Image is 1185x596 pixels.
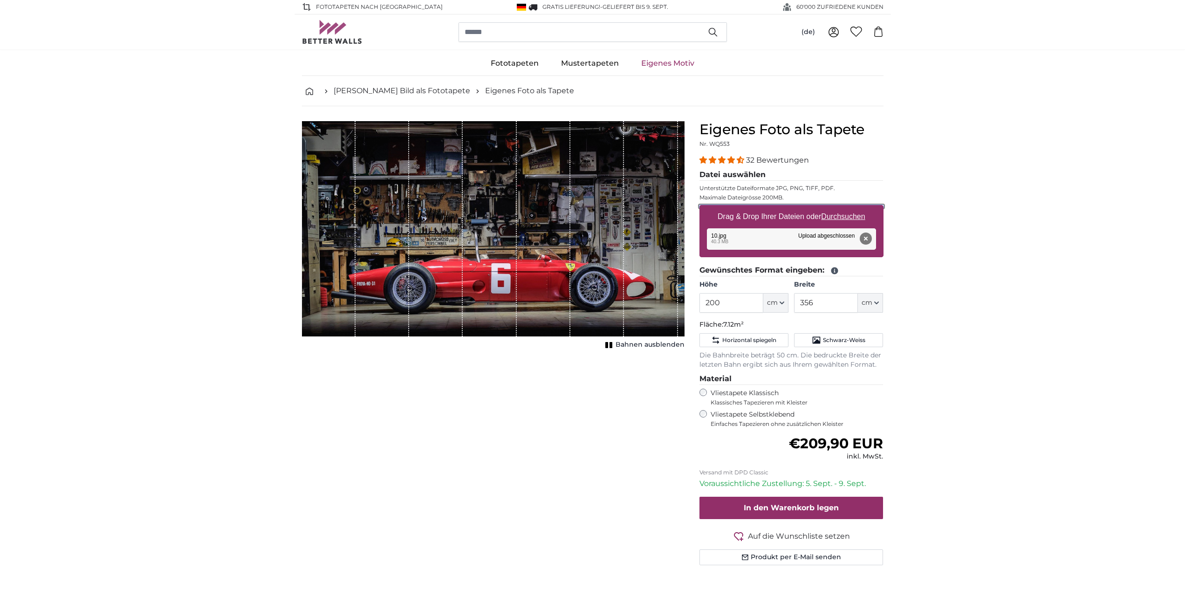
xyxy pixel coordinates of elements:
img: Deutschland [517,4,526,11]
span: Nr. WQ553 [699,140,730,147]
button: Horizontal spiegeln [699,333,788,347]
button: cm [858,293,883,313]
span: GRATIS Lieferung! [542,3,600,10]
label: Breite [794,280,883,289]
span: Schwarz-Weiss [823,336,865,344]
span: cm [767,298,778,308]
span: Auf die Wunschliste setzen [748,531,850,542]
label: Höhe [699,280,788,289]
label: Vliestapete Selbstklebend [711,410,884,428]
button: In den Warenkorb legen [699,497,884,519]
span: Bahnen ausblenden [616,340,685,349]
span: Klassisches Tapezieren mit Kleister [711,399,876,406]
span: 7.12m² [723,320,744,329]
span: 32 Bewertungen [746,156,809,164]
p: Versand mit DPD Classic [699,469,884,476]
button: cm [763,293,788,313]
a: Eigenes Motiv [630,51,706,75]
label: Drag & Drop Ihrer Dateien oder [714,207,869,226]
span: 60'000 ZUFRIEDENE KUNDEN [796,3,884,11]
span: 4.31 stars [699,156,746,164]
nav: breadcrumbs [302,76,884,106]
a: Fototapeten [479,51,550,75]
span: Geliefert bis 9. Sept. [603,3,668,10]
span: €209,90 EUR [789,435,883,452]
a: Eigenes Foto als Tapete [485,85,574,96]
u: Durchsuchen [821,212,865,220]
a: [PERSON_NAME] Bild als Fototapete [334,85,470,96]
legend: Gewünschtes Format eingeben: [699,265,884,276]
span: - [600,3,668,10]
div: 1 of 1 [302,121,685,351]
p: Unterstützte Dateiformate JPG, PNG, TIFF, PDF. [699,185,884,192]
button: Auf die Wunschliste setzen [699,530,884,542]
p: Die Bahnbreite beträgt 50 cm. Die bedruckte Breite der letzten Bahn ergibt sich aus Ihrem gewählt... [699,351,884,370]
p: Maximale Dateigrösse 200MB. [699,194,884,201]
button: (de) [794,24,822,41]
h1: Eigenes Foto als Tapete [699,121,884,138]
div: inkl. MwSt. [789,452,883,461]
span: In den Warenkorb legen [744,503,839,512]
img: Betterwalls [302,20,363,44]
span: cm [862,298,872,308]
p: Voraussichtliche Zustellung: 5. Sept. - 9. Sept. [699,478,884,489]
button: Schwarz-Weiss [794,333,883,347]
legend: Material [699,373,884,385]
span: Einfaches Tapezieren ohne zusätzlichen Kleister [711,420,884,428]
p: Fläche: [699,320,884,329]
a: Mustertapeten [550,51,630,75]
legend: Datei auswählen [699,169,884,181]
button: Produkt per E-Mail senden [699,549,884,565]
button: Bahnen ausblenden [603,338,685,351]
span: Horizontal spiegeln [722,336,776,344]
span: Fototapeten nach [GEOGRAPHIC_DATA] [316,3,443,11]
label: Vliestapete Klassisch [711,389,876,406]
